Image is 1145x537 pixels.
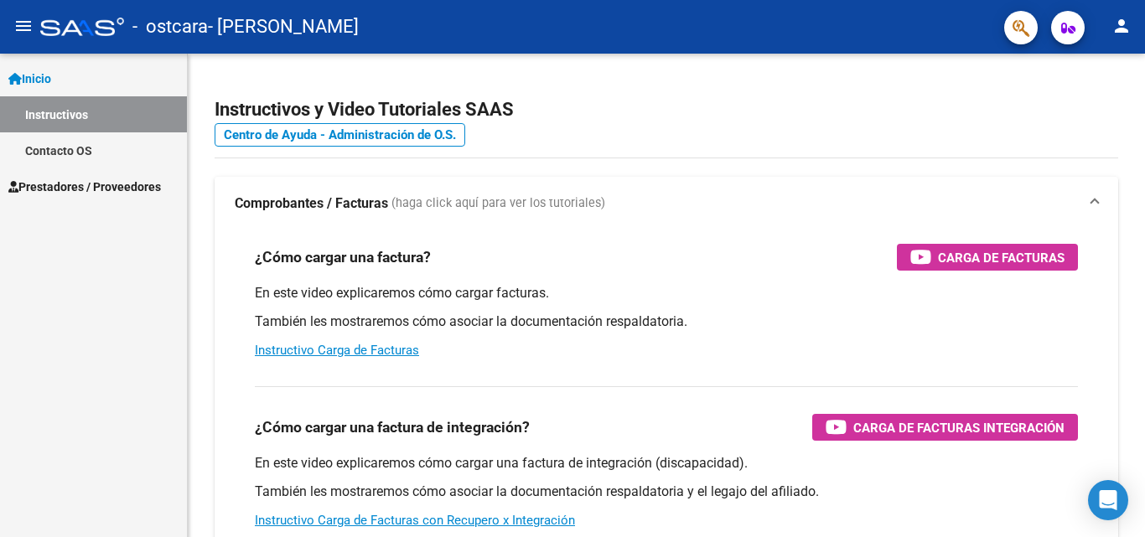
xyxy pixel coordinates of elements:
[235,194,388,213] strong: Comprobantes / Facturas
[255,416,530,439] h3: ¿Cómo cargar una factura de integración?
[208,8,359,45] span: - [PERSON_NAME]
[812,414,1078,441] button: Carga de Facturas Integración
[255,513,575,528] a: Instructivo Carga de Facturas con Recupero x Integración
[938,247,1065,268] span: Carga de Facturas
[255,483,1078,501] p: También les mostraremos cómo asociar la documentación respaldatoria y el legajo del afiliado.
[132,8,208,45] span: - ostcara
[255,312,1078,331] p: También les mostraremos cómo asociar la documentación respaldatoria.
[255,343,419,358] a: Instructivo Carga de Facturas
[897,244,1078,271] button: Carga de Facturas
[255,454,1078,472] p: En este video explicaremos cómo cargar una factura de integración (discapacidad).
[215,94,1118,126] h2: Instructivos y Video Tutoriales SAAS
[1088,480,1128,520] div: Open Intercom Messenger
[8,178,161,196] span: Prestadores / Proveedores
[1111,16,1132,36] mat-icon: person
[255,245,431,269] h3: ¿Cómo cargar una factura?
[215,177,1118,230] mat-expansion-panel-header: Comprobantes / Facturas (haga click aquí para ver los tutoriales)
[255,284,1078,302] p: En este video explicaremos cómo cargar facturas.
[13,16,34,36] mat-icon: menu
[215,123,465,147] a: Centro de Ayuda - Administración de O.S.
[391,194,605,213] span: (haga click aquí para ver los tutoriales)
[8,70,51,88] span: Inicio
[853,417,1065,438] span: Carga de Facturas Integración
